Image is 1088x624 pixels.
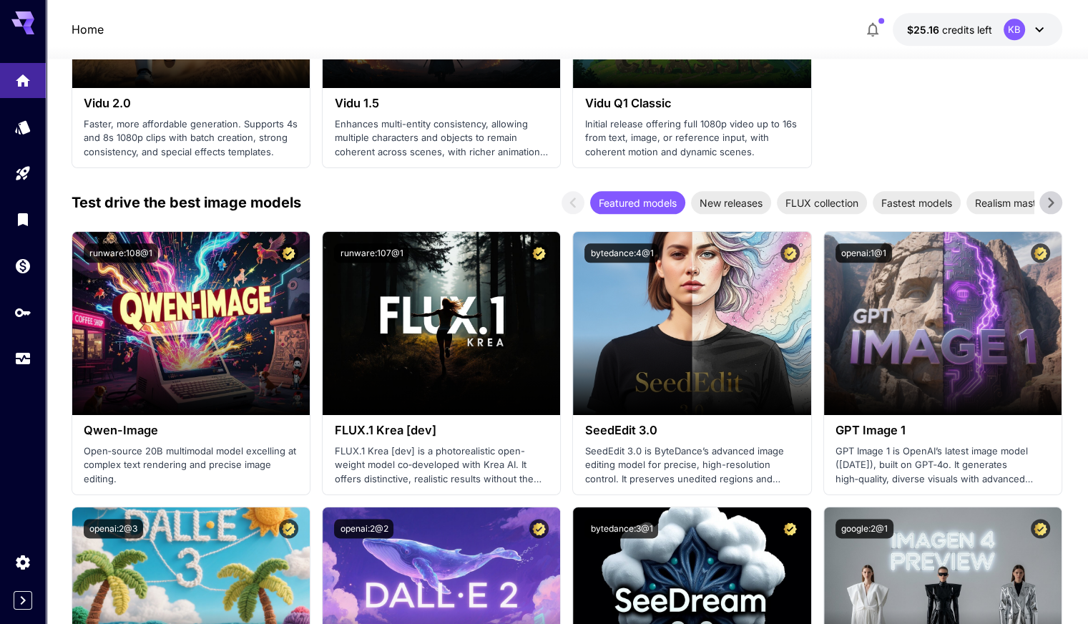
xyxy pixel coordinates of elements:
button: Certified Model – Vetted for best performance and includes a commercial license. [529,519,549,538]
div: KB [1004,19,1025,40]
span: FLUX collection [777,195,867,210]
button: google:2@1 [835,519,893,538]
p: SeedEdit 3.0 is ByteDance’s advanced image editing model for precise, high-resolution control. It... [584,444,799,487]
p: Test drive the best image models [72,192,301,213]
button: bytedance:3@1 [584,519,658,538]
button: openai:1@1 [835,243,892,263]
span: Featured models [590,195,685,210]
div: New releases [691,191,771,214]
div: $25.1633 [907,22,992,37]
button: openai:2@3 [84,519,143,538]
button: bytedance:4@1 [584,243,659,263]
a: Home [72,21,104,38]
button: Certified Model – Vetted for best performance and includes a commercial license. [1031,243,1050,263]
img: alt [323,232,560,415]
span: Realism masters [966,195,1059,210]
img: alt [824,232,1062,415]
div: Usage [14,350,31,368]
img: alt [72,232,310,415]
div: Settings [14,553,31,571]
button: runware:107@1 [334,243,408,263]
div: Realism masters [966,191,1059,214]
div: Fastest models [873,191,961,214]
h3: Qwen-Image [84,424,298,437]
h3: SeedEdit 3.0 [584,424,799,437]
h3: Vidu 2.0 [84,97,298,110]
p: Initial release offering full 1080p video up to 16s from text, image, or reference input, with co... [584,117,799,160]
img: alt [573,232,810,415]
h3: FLUX.1 Krea [dev] [334,424,549,437]
p: GPT Image 1 is OpenAI’s latest image model ([DATE]), built on GPT‑4o. It generates high‑quality, ... [835,444,1050,487]
button: Certified Model – Vetted for best performance and includes a commercial license. [529,243,549,263]
div: Featured models [590,191,685,214]
button: Certified Model – Vetted for best performance and includes a commercial license. [279,519,298,538]
h3: GPT Image 1 [835,424,1050,437]
button: Certified Model – Vetted for best performance and includes a commercial license. [279,243,298,263]
nav: breadcrumb [72,21,104,38]
span: $25.16 [907,24,942,36]
div: Home [14,67,31,85]
div: API Keys [14,303,31,321]
div: FLUX collection [777,191,867,214]
span: Fastest models [873,195,961,210]
span: New releases [691,195,771,210]
span: credits left [942,24,992,36]
div: Library [14,210,31,228]
p: FLUX.1 Krea [dev] is a photorealistic open-weight model co‑developed with Krea AI. It offers dist... [334,444,549,487]
button: Certified Model – Vetted for best performance and includes a commercial license. [780,519,800,538]
button: Certified Model – Vetted for best performance and includes a commercial license. [1031,519,1050,538]
button: Expand sidebar [14,591,32,610]
h3: Vidu Q1 Classic [584,97,799,110]
button: runware:108@1 [84,243,158,263]
p: Open‑source 20B multimodal model excelling at complex text rendering and precise image editing. [84,444,298,487]
p: Faster, more affordable generation. Supports 4s and 8s 1080p clips with batch creation, strong co... [84,117,298,160]
div: Wallet [14,257,31,275]
p: Enhances multi-entity consistency, allowing multiple characters and objects to remain coherent ac... [334,117,549,160]
h3: Vidu 1.5 [334,97,549,110]
button: openai:2@2 [334,519,393,538]
button: Certified Model – Vetted for best performance and includes a commercial license. [780,243,800,263]
button: $25.1633KB [893,13,1062,46]
div: Models [14,118,31,136]
div: Playground [14,165,31,182]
